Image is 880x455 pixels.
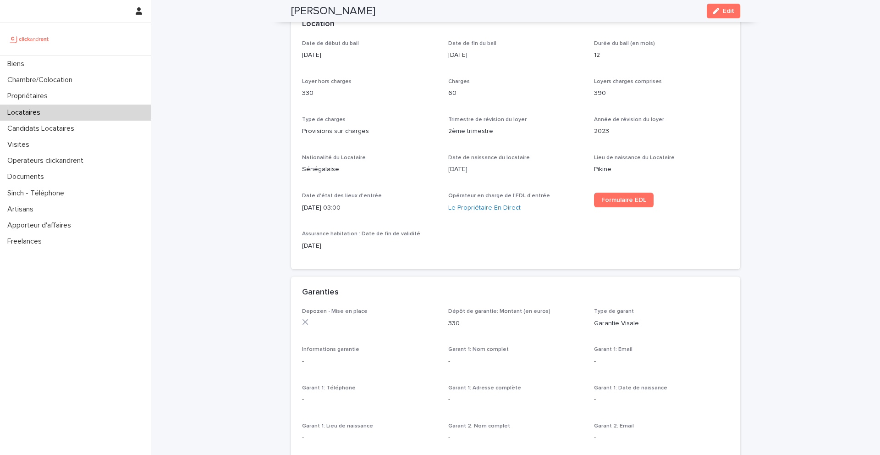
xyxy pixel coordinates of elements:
span: Edit [723,8,734,14]
span: Opérateur en charge de l'EDL d'entrée [448,193,550,199]
span: Assurance habitation : Date de fin de validité [302,231,420,237]
span: Charges [448,79,470,84]
p: 12 [594,50,729,60]
p: - [448,357,583,366]
span: Loyer hors charges [302,79,352,84]
p: Pikine [594,165,729,174]
p: 330 [448,319,583,328]
span: Date de fin du bail [448,41,496,46]
span: Garant 2: Email [594,423,634,429]
span: Garant 1: Email [594,347,632,352]
p: 390 [594,89,729,98]
p: [DATE] [302,241,437,251]
span: Lieu de naissance du Locataire [594,155,675,161]
p: Freelances [4,237,49,246]
span: Garant 1: Lieu de naissance [302,423,373,429]
p: - [594,395,729,405]
h2: [PERSON_NAME] [291,5,375,18]
span: Formulaire EDL [601,197,646,203]
p: Chambre/Colocation [4,76,80,84]
span: Loyers charges comprises [594,79,662,84]
p: Operateurs clickandrent [4,156,91,165]
p: Sinch - Téléphone [4,189,71,198]
p: - [594,357,729,366]
p: Locataires [4,108,48,117]
a: Formulaire EDL [594,193,654,207]
p: [DATE] [448,50,583,60]
p: 330 [302,89,437,98]
p: Apporteur d'affaires [4,221,78,230]
span: Durée du bail (en mois) [594,41,655,46]
p: Biens [4,60,32,68]
p: [DATE] 03:00 [302,203,437,213]
span: Garant 2: Nom complet [448,423,510,429]
span: Garant 1: Téléphone [302,385,356,391]
p: Sénégalaise [302,165,437,174]
p: Artisans [4,205,41,214]
p: - [302,395,437,405]
p: [DATE] [302,50,437,60]
p: Documents [4,172,51,181]
img: UCB0brd3T0yccxBKYDjQ [7,30,52,48]
p: - [594,433,729,443]
span: Nationalité du Locataire [302,155,366,161]
span: Type de garant [594,309,634,314]
span: Date de début du bail [302,41,359,46]
p: Propriétaires [4,92,55,100]
p: 2023 [594,127,729,136]
p: Visites [4,140,37,149]
p: Candidats Locataires [4,124,82,133]
span: Garant 1: Nom complet [448,347,509,352]
span: Année de révision du loyer [594,117,664,122]
p: - [302,433,437,443]
h2: Garanties [302,288,339,298]
h2: Location [302,19,335,29]
span: Depozen - Mise en place [302,309,368,314]
span: Garant 1: Adresse complète [448,385,521,391]
p: - [448,395,583,405]
button: Edit [707,4,740,18]
p: - [448,433,583,443]
span: Type de charges [302,117,346,122]
p: 60 [448,89,583,98]
span: Date d'état des lieux d'entrée [302,193,382,199]
a: Le Propriétaire En Direct [448,203,521,213]
span: Date de naissance du locataire [448,155,530,161]
span: Informations garantie [302,347,359,352]
p: Garantie Visale [594,319,729,328]
span: Garant 1: Date de naissance [594,385,667,391]
span: Trimestre de révision du loyer [448,117,527,122]
p: 2ème trimestre [448,127,583,136]
p: [DATE] [448,165,583,174]
p: - [302,357,437,366]
p: Provisions sur charges [302,127,437,136]
span: Dépôt de garantie: Montant (en euros) [448,309,550,314]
